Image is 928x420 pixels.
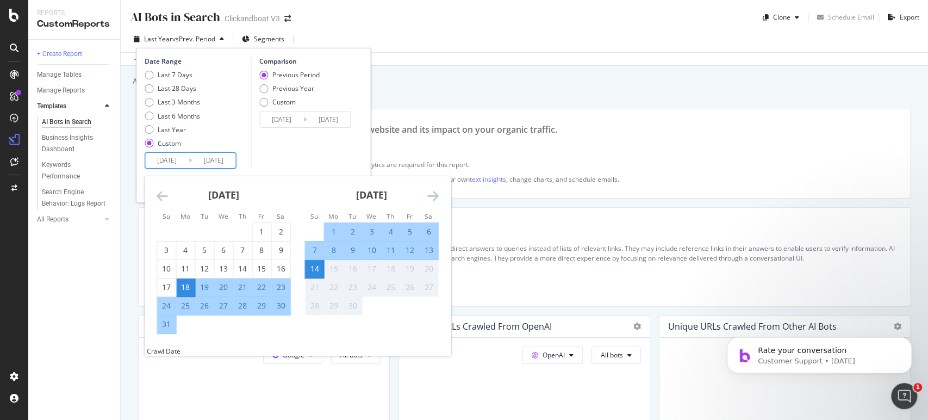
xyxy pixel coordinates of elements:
[272,70,320,79] div: Previous Period
[387,212,394,220] small: Th
[343,245,362,256] div: 9
[425,212,432,220] small: Sa
[400,278,419,297] td: Not available. Friday, September 26, 2025
[362,223,381,241] td: Selected. Wednesday, September 3, 2025
[233,241,252,260] td: Choose Thursday, August 7, 2025 as your check-in date. It’s available.
[271,226,290,237] div: 2
[343,226,362,237] div: 2
[758,9,804,26] button: Clone
[271,223,290,241] td: Choose Saturday, August 2, 2025 as your check-in date. It’s available.
[145,57,248,66] div: Date Range
[271,278,290,297] td: Selected. Saturday, August 23, 2025
[37,214,68,225] div: All Reports
[307,112,350,127] input: End Date
[214,300,233,311] div: 27
[252,223,271,241] td: Choose Friday, August 1, 2025 as your check-in date. It’s available.
[145,176,450,347] div: Calendar
[259,57,354,66] div: Comparison
[176,300,195,311] div: 25
[195,263,214,274] div: 12
[195,282,214,293] div: 19
[158,125,186,134] div: Last Year
[214,263,233,274] div: 13
[343,278,362,297] td: Not available. Tuesday, September 23, 2025
[176,241,195,260] td: Choose Monday, August 4, 2025 as your check-in date. It’s available.
[381,263,400,274] div: 18
[324,263,342,274] div: 15
[284,15,291,22] div: arrow-right-arrow-left
[900,13,919,22] div: Export
[364,175,380,184] a: clone
[147,347,180,356] div: Crawl Date
[37,85,113,96] a: Manage Reports
[158,97,200,107] div: Last 3 Months
[305,282,323,293] div: 21
[252,226,271,237] div: 1
[305,278,324,297] td: Not available. Sunday, September 21, 2025
[157,319,176,330] div: 31
[252,282,271,293] div: 22
[180,212,190,220] small: Mo
[271,300,290,311] div: 30
[328,212,338,220] small: Mo
[400,223,419,241] td: Selected. Friday, September 5, 2025
[343,260,362,278] td: Not available. Tuesday, September 16, 2025
[419,263,438,274] div: 20
[543,350,565,360] span: OpenAI
[406,212,412,220] small: Fr
[176,245,195,256] div: 4
[252,245,271,256] div: 8
[239,212,246,220] small: Th
[419,278,438,297] td: Not available. Saturday, September 27, 2025
[252,297,271,315] td: Selected. Friday, August 29, 2025
[176,297,195,315] td: Selected. Monday, August 25, 2025
[324,297,343,315] td: Not available. Monday, September 29, 2025
[324,241,343,260] td: Selected. Monday, September 8, 2025
[305,241,324,260] td: Selected. Sunday, September 7, 2025
[252,241,271,260] td: Choose Friday, August 8, 2025 as your check-in date. It’s available.
[419,226,438,237] div: 6
[305,300,323,311] div: 28
[258,212,264,220] small: Fr
[324,282,342,293] div: 22
[42,159,113,182] a: Keywords Performance
[343,297,362,315] td: Not available. Tuesday, September 30, 2025
[163,212,170,220] small: Su
[42,132,113,155] a: Business Insights Dashboard
[192,153,235,168] input: End Date
[272,84,314,93] div: Previous Year
[233,297,252,315] td: Selected. Thursday, August 28, 2025
[145,153,189,168] input: Start Date
[233,282,252,293] div: 21
[157,263,176,274] div: 10
[522,347,583,364] button: OpenAI
[400,241,419,260] td: Selected. Friday, September 12, 2025
[158,70,192,79] div: Last 7 Days
[324,300,342,311] div: 29
[400,260,419,278] td: Not available. Friday, September 19, 2025
[310,212,318,220] small: Su
[362,282,381,293] div: 24
[252,263,271,274] div: 15
[157,241,176,260] td: Choose Sunday, August 3, 2025 as your check-in date. It’s available.
[813,9,874,26] button: Schedule Email
[400,226,419,237] div: 5
[271,260,290,278] td: Choose Saturday, August 16, 2025 as your check-in date. It’s available.
[324,278,343,297] td: Not available. Monday, September 22, 2025
[381,260,400,278] td: Not available. Thursday, September 18, 2025
[158,112,200,121] div: Last 6 Months
[305,263,323,274] div: 14
[195,278,214,297] td: Selected. Tuesday, August 19, 2025
[362,245,381,256] div: 10
[157,189,168,203] div: Move backward to switch to the previous month.
[195,260,214,278] td: Choose Tuesday, August 12, 2025 as your check-in date. It’s available.
[271,263,290,274] div: 16
[208,188,239,201] strong: [DATE]
[362,278,381,297] td: Not available. Wednesday, September 24, 2025
[324,223,343,241] td: Selected. Monday, September 1, 2025
[157,278,176,297] td: Choose Sunday, August 17, 2025 as your check-in date. It’s available.
[381,282,400,293] div: 25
